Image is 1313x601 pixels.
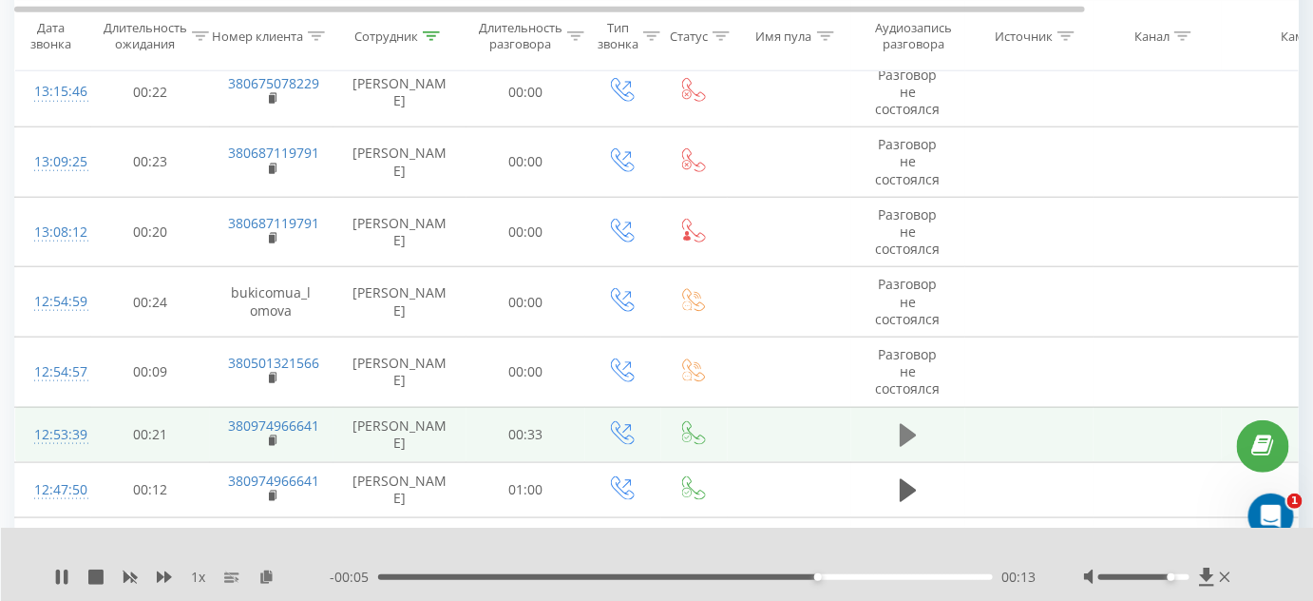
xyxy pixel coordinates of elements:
[229,472,320,490] a: 380974966641
[210,267,333,338] td: bukicomua_lomova
[1002,568,1037,587] span: 00:13
[229,74,320,92] a: 380675078229
[670,28,708,44] div: Статус
[15,20,86,52] div: Дата звонка
[229,417,320,435] a: 380974966641
[867,20,960,52] div: Аудиозапись разговора
[91,517,210,572] td: 00:12
[466,462,585,517] td: 01:00
[229,214,320,232] a: 380687119791
[876,205,941,258] span: Разговор не состоялся
[466,127,585,198] td: 00:00
[756,28,812,44] div: Имя пула
[34,144,72,181] div: 13:09:25
[34,527,72,564] div: 12:45:13
[333,127,466,198] td: [PERSON_NAME]
[330,568,378,587] span: - 00:05
[876,66,941,118] span: Разговор не состоялся
[466,267,585,338] td: 00:00
[333,197,466,267] td: [PERSON_NAME]
[91,267,210,338] td: 00:24
[212,28,303,44] div: Номер клиента
[1134,28,1170,44] div: Канал
[466,407,585,462] td: 00:33
[876,275,941,327] span: Разговор не состоялся
[466,337,585,407] td: 00:00
[34,283,72,320] div: 12:54:59
[466,517,585,572] td: 00:34
[91,197,210,267] td: 00:20
[333,337,466,407] td: [PERSON_NAME]
[34,472,72,509] div: 12:47:50
[229,144,320,162] a: 380687119791
[91,462,210,517] td: 00:12
[876,345,941,397] span: Разговор не состоялся
[34,73,72,110] div: 13:15:46
[229,354,320,372] a: 380501321566
[333,267,466,338] td: [PERSON_NAME]
[34,354,72,391] div: 12:54:57
[598,20,638,52] div: Тип звонка
[91,127,210,198] td: 00:23
[479,20,562,52] div: Длительность разговора
[466,57,585,127] td: 00:00
[814,573,822,581] div: Accessibility label
[333,407,466,462] td: [PERSON_NAME]
[1168,573,1175,581] div: Accessibility label
[995,28,1053,44] div: Источник
[876,135,941,187] span: Разговор не состоялся
[91,57,210,127] td: 00:22
[333,517,466,572] td: [PERSON_NAME]
[1287,494,1303,509] span: 1
[333,57,466,127] td: [PERSON_NAME]
[333,462,466,517] td: [PERSON_NAME]
[34,214,72,251] div: 13:08:12
[104,20,187,52] div: Длительность ожидания
[91,337,210,407] td: 00:09
[354,28,418,44] div: Сотрудник
[1248,494,1294,539] iframe: Intercom live chat
[466,197,585,267] td: 00:00
[91,407,210,462] td: 00:21
[191,568,205,587] span: 1 x
[34,417,72,454] div: 12:53:39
